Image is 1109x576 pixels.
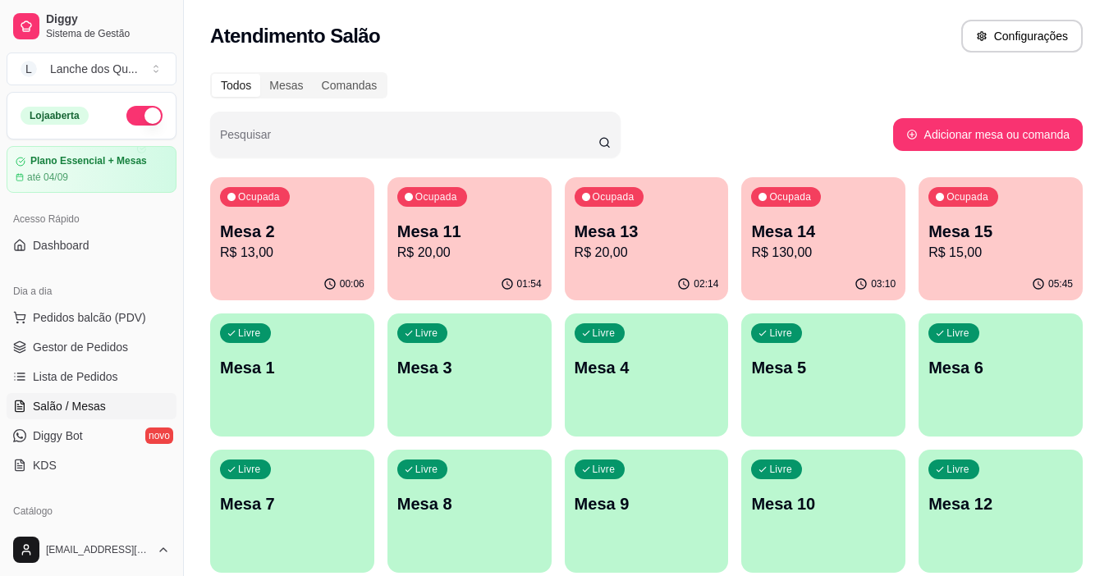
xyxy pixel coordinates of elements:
button: LivreMesa 10 [741,450,905,573]
p: Livre [415,463,438,476]
button: [EMAIL_ADDRESS][DOMAIN_NAME] [7,530,176,569]
div: Catálogo [7,498,176,524]
article: até 04/09 [27,171,68,184]
span: L [21,61,37,77]
p: Mesa 15 [928,220,1073,243]
span: Salão / Mesas [33,398,106,414]
button: Configurações [961,20,1083,53]
span: Lista de Pedidos [33,368,118,385]
span: Diggy [46,12,170,27]
p: Mesa 6 [928,356,1073,379]
div: Todos [212,74,260,97]
p: Mesa 3 [397,356,542,379]
p: 02:14 [694,277,718,290]
p: Mesa 14 [751,220,896,243]
button: OcupadaMesa 14R$ 130,0003:10 [741,177,905,300]
p: Mesa 9 [575,492,719,515]
a: Dashboard [7,232,176,258]
button: Alterar Status [126,106,163,126]
p: Mesa 1 [220,356,364,379]
button: LivreMesa 7 [210,450,374,573]
a: Lista de Pedidos [7,363,176,390]
a: Gestor de Pedidos [7,334,176,360]
button: LivreMesa 3 [387,313,552,437]
button: OcupadaMesa 2R$ 13,0000:06 [210,177,374,300]
div: Acesso Rápido [7,206,176,232]
button: OcupadaMesa 11R$ 20,0001:54 [387,177,552,300]
button: LivreMesa 8 [387,450,552,573]
p: 03:10 [871,277,896,290]
p: Ocupada [238,190,280,203]
span: Pedidos balcão (PDV) [33,309,146,326]
a: Salão / Mesas [7,393,176,419]
p: Mesa 2 [220,220,364,243]
p: Ocupada [946,190,988,203]
a: KDS [7,452,176,478]
span: KDS [33,457,57,473]
button: LivreMesa 5 [741,313,905,437]
a: Plano Essencial + Mesasaté 04/09 [7,146,176,193]
div: Loja aberta [21,107,89,125]
span: Sistema de Gestão [46,27,170,40]
button: LivreMesa 6 [919,313,1083,437]
button: LivreMesa 12 [919,450,1083,573]
p: Livre [769,463,792,476]
p: R$ 130,00 [751,243,896,263]
h2: Atendimento Salão [210,23,380,49]
a: DiggySistema de Gestão [7,7,176,46]
button: LivreMesa 1 [210,313,374,437]
p: Mesa 13 [575,220,719,243]
p: 05:45 [1048,277,1073,290]
p: 01:54 [517,277,542,290]
p: Mesa 5 [751,356,896,379]
div: Comandas [313,74,387,97]
article: Plano Essencial + Mesas [30,155,147,167]
p: R$ 20,00 [575,243,719,263]
span: [EMAIL_ADDRESS][DOMAIN_NAME] [46,543,150,556]
p: Livre [769,327,792,340]
p: Ocupada [415,190,457,203]
a: Diggy Botnovo [7,423,176,449]
p: R$ 15,00 [928,243,1073,263]
div: Lanche dos Qu ... [50,61,138,77]
button: OcupadaMesa 15R$ 15,0005:45 [919,177,1083,300]
button: Adicionar mesa ou comanda [893,118,1083,151]
p: Mesa 8 [397,492,542,515]
p: Livre [946,327,969,340]
p: Livre [593,463,616,476]
p: Ocupada [593,190,635,203]
span: Gestor de Pedidos [33,339,128,355]
button: OcupadaMesa 13R$ 20,0002:14 [565,177,729,300]
p: Mesa 11 [397,220,542,243]
p: Mesa 7 [220,492,364,515]
input: Pesquisar [220,133,598,149]
p: Livre [238,463,261,476]
p: R$ 13,00 [220,243,364,263]
p: 00:06 [340,277,364,290]
div: Mesas [260,74,312,97]
span: Dashboard [33,237,89,254]
p: Mesa 10 [751,492,896,515]
span: Diggy Bot [33,427,83,444]
p: Livre [593,327,616,340]
p: Mesa 12 [928,492,1073,515]
button: Pedidos balcão (PDV) [7,304,176,331]
p: Ocupada [769,190,811,203]
p: Mesa 4 [575,356,719,379]
button: LivreMesa 4 [565,313,729,437]
p: Livre [238,327,261,340]
button: LivreMesa 9 [565,450,729,573]
p: Livre [946,463,969,476]
p: Livre [415,327,438,340]
div: Dia a dia [7,278,176,304]
button: Select a team [7,53,176,85]
p: R$ 20,00 [397,243,542,263]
